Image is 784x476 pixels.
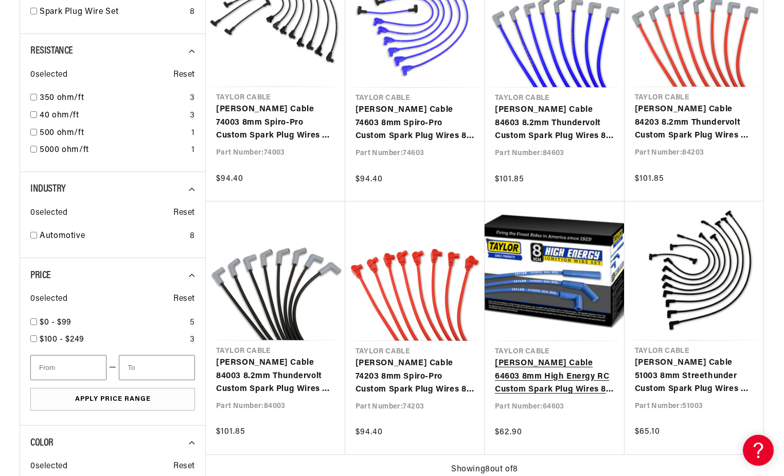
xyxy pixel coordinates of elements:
[30,388,195,411] button: Apply Price Range
[173,207,195,220] span: Reset
[190,230,195,243] div: 8
[191,127,195,140] div: 1
[30,270,51,281] span: Price
[30,355,106,380] input: From
[173,293,195,306] span: Reset
[40,318,72,327] span: $0 - $99
[190,109,195,123] div: 3
[495,104,614,143] a: [PERSON_NAME] Cable 84603 8.2mm Thundervolt Custom Spark Plug Wires 8 cyl blue
[190,6,195,19] div: 8
[635,356,754,396] a: [PERSON_NAME] Cable 51003 8mm Streethunder Custom Spark Plug Wires 8 cyl black
[40,230,186,243] a: Automotive
[190,316,195,330] div: 5
[40,127,187,140] a: 500 ohm/ft
[109,361,117,375] span: —
[495,357,614,397] a: [PERSON_NAME] Cable 64603 8mm High Energy RC Custom Spark Plug Wires 8 cyl blue
[355,104,475,143] a: [PERSON_NAME] Cable 74603 8mm Spiro-Pro Custom Spark Plug Wires 8 cyl blue
[40,109,186,123] a: 40 ohm/ft
[40,144,187,157] a: 5000 ohm/ft
[30,438,54,448] span: Color
[355,357,475,397] a: [PERSON_NAME] Cable 74203 8mm Spiro-Pro Custom Spark Plug Wires 8 cyl red
[40,6,186,19] a: Spark Plug Wire Set
[30,293,67,306] span: 0 selected
[216,356,335,396] a: [PERSON_NAME] Cable 84003 8.2mm Thundervolt Custom Spark Plug Wires 8 cyl black
[30,207,67,220] span: 0 selected
[30,460,67,473] span: 0 selected
[173,460,195,473] span: Reset
[190,92,195,105] div: 3
[191,144,195,157] div: 1
[190,333,195,347] div: 3
[173,69,195,82] span: Reset
[30,184,66,194] span: Industry
[216,103,335,143] a: [PERSON_NAME] Cable 74003 8mm Spiro-Pro Custom Spark Plug Wires 8 cyl black
[30,69,67,82] span: 0 selected
[119,355,195,380] input: To
[40,92,186,105] a: 350 ohm/ft
[40,335,84,344] span: $100 - $249
[30,46,73,56] span: Resistance
[635,103,754,143] a: [PERSON_NAME] Cable 84203 8.2mm Thundervolt Custom Spark Plug Wires 8 cyl red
